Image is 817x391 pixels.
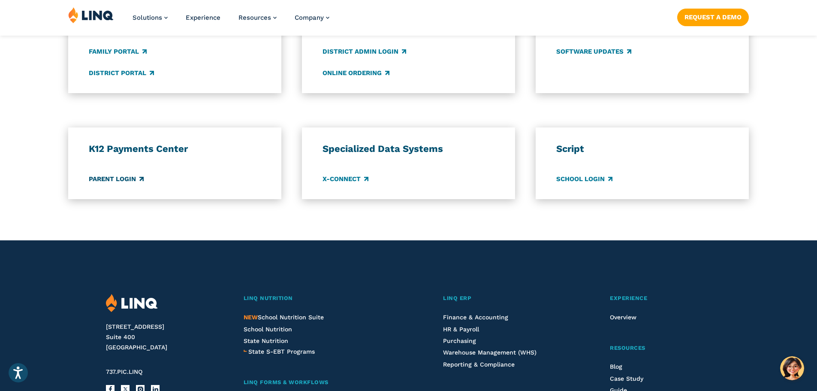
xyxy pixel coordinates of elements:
span: School Nutrition Suite [244,314,324,321]
img: LINQ | K‑12 Software [68,7,114,23]
a: NEWSchool Nutrition Suite [244,314,324,321]
a: LINQ ERP [443,294,565,303]
a: District Admin Login [323,47,406,57]
a: Case Study [610,375,643,382]
span: LINQ ERP [443,295,471,301]
span: LINQ Forms & Workflows [244,379,329,385]
a: LINQ Forms & Workflows [244,378,398,387]
h3: Specialized Data Systems [323,143,495,155]
a: Parent Login [89,174,144,184]
span: 737.PIC.LINQ [106,368,142,375]
span: LINQ Nutrition [244,295,293,301]
span: State S-EBT Programs [248,348,315,355]
a: School Login [556,174,612,184]
h3: K12 Payments Center [89,143,261,155]
a: Experience [610,294,711,303]
span: NEW [244,314,258,321]
a: Overview [610,314,636,321]
span: Resources [238,14,271,21]
h3: Script [556,143,729,155]
a: Resources [610,344,711,353]
nav: Button Navigation [677,7,749,26]
a: Software Updates [556,47,631,57]
button: Hello, have a question? Let’s chat. [780,356,804,380]
a: Warehouse Management (WHS) [443,349,537,356]
a: Family Portal [89,47,147,57]
a: District Portal [89,68,154,78]
a: School Nutrition [244,326,292,333]
address: [STREET_ADDRESS] Suite 400 [GEOGRAPHIC_DATA] [106,322,223,352]
a: State Nutrition [244,337,288,344]
a: Purchasing [443,337,476,344]
a: State S-EBT Programs [248,347,315,356]
a: Request a Demo [677,9,749,26]
nav: Primary Navigation [133,7,329,35]
a: Resources [238,14,277,21]
a: HR & Payroll [443,326,479,333]
span: Resources [610,345,645,351]
a: Online Ordering [323,68,389,78]
a: Company [295,14,329,21]
a: Blog [610,363,622,370]
img: LINQ | K‑12 Software [106,294,158,312]
a: Experience [186,14,220,21]
a: Finance & Accounting [443,314,508,321]
span: Solutions [133,14,162,21]
span: Experience [610,295,647,301]
a: Solutions [133,14,168,21]
span: Company [295,14,324,21]
a: X-Connect [323,174,368,184]
a: Reporting & Compliance [443,361,515,368]
a: LINQ Nutrition [244,294,398,303]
